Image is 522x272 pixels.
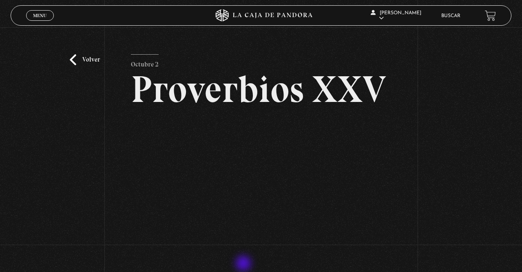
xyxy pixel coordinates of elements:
span: [PERSON_NAME] [371,11,421,21]
p: Octubre 2 [131,54,159,71]
span: Cerrar [31,20,50,26]
a: View your shopping cart [485,10,496,21]
a: Buscar [441,13,460,18]
h2: Proverbios XXV [131,71,391,108]
a: Volver [70,54,100,65]
span: Menu [33,13,46,18]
